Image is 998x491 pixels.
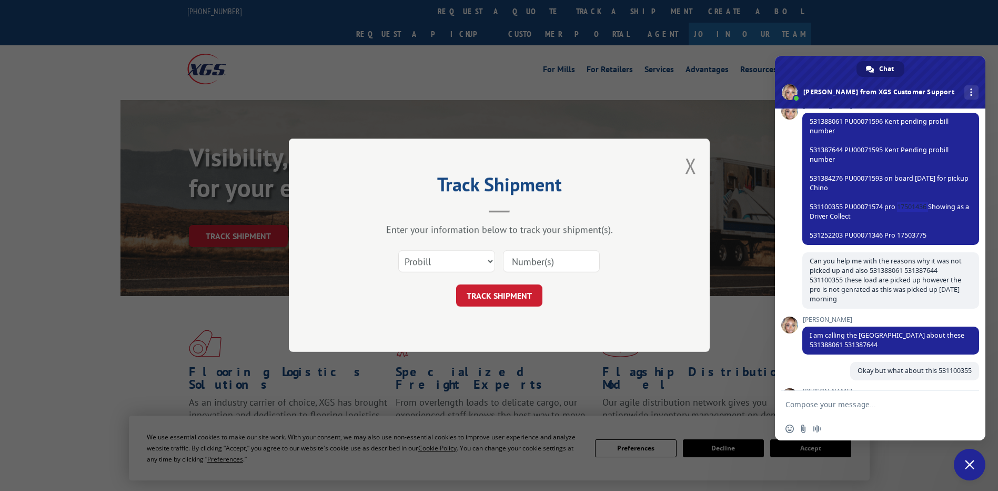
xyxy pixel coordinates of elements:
button: Close modal [685,152,697,180]
button: TRACK SHIPMENT [456,285,542,307]
div: Close chat [954,449,985,480]
div: More channels [964,85,979,100]
span: Send a file [799,425,808,433]
textarea: Compose your message... [785,400,952,409]
input: Number(s) [503,251,600,273]
span: I am calling the [GEOGRAPHIC_DATA] about these 531388061 531387644 [810,331,964,349]
span: [PERSON_NAME] [802,388,979,395]
div: Chat [856,61,904,77]
h2: Track Shipment [341,177,657,197]
div: Enter your information below to track your shipment(s). [341,224,657,236]
span: Okay but what about this 531100355 [858,366,972,375]
span: Can you help me with the reasons why it was not picked up and also 531388061 531387644 531100355 ... [810,257,962,303]
span: 531388061 PU00071596 Kent pending probill number 531387644 PU00071595 Kent Pending probill number... [810,117,969,240]
span: Audio message [813,425,821,433]
span: Chat [879,61,894,77]
span: [PERSON_NAME] [802,316,979,323]
span: Insert an emoji [785,425,794,433]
